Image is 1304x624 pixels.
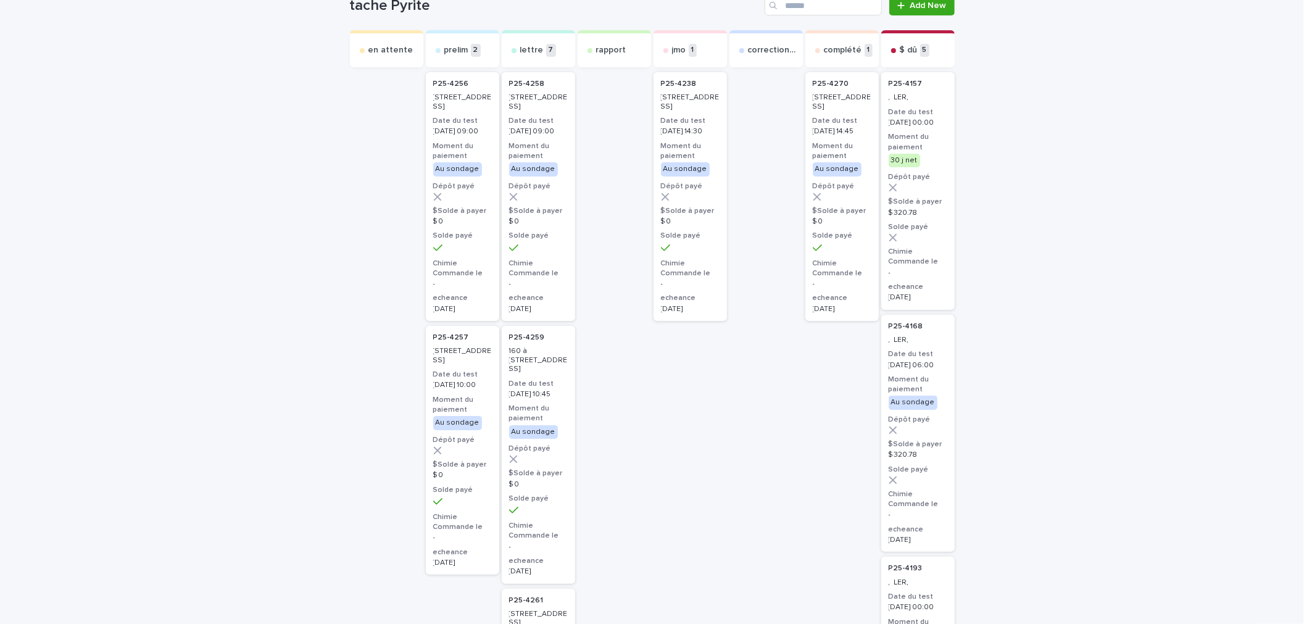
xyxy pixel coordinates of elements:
[433,381,492,389] p: [DATE] 10:00
[509,116,568,126] h3: Date du test
[509,480,568,489] p: $ 0
[813,141,871,161] h3: Moment du paiement
[661,181,720,191] h3: Dépôt payé
[509,305,568,314] p: [DATE]
[433,231,492,241] h3: Solde payé
[444,45,468,56] p: prelim
[520,45,544,56] p: lettre
[433,162,482,176] div: Au sondage
[889,132,947,152] h3: Moment du paiement
[509,521,568,541] h3: Chimie Commande le
[433,127,492,136] p: [DATE] 09:00
[433,370,492,380] h3: Date du test
[433,305,492,314] p: [DATE]
[433,206,492,216] h3: $Solde à payer
[865,44,873,57] p: 1
[509,390,568,399] p: [DATE] 10:45
[509,80,545,88] p: P25-4258
[661,93,720,111] p: [STREET_ADDRESS]
[509,280,568,288] p: -
[509,333,545,342] p: P25-4259
[889,361,947,370] p: [DATE] 06:00
[889,396,937,409] div: Au sondage
[889,510,947,519] p: -
[881,315,955,552] a: P25-4168 , LER,Date du test[DATE] 06:00Moment du paiementAu sondageDépôt payé$Solde à payer$ 320....
[889,247,947,267] h3: Chimie Commande le
[433,460,492,470] h3: $Solde à payer
[661,259,720,278] h3: Chimie Commande le
[813,80,849,88] p: P25-4270
[689,44,697,57] p: 1
[889,80,923,88] p: P25-4157
[889,172,947,182] h3: Dépôt payé
[889,154,920,167] div: 30 j net
[889,336,947,344] p: , LER,
[661,280,720,288] p: -
[889,439,947,449] h3: $Solde à payer
[509,231,568,241] h3: Solde payé
[509,141,568,161] h3: Moment du paiement
[920,44,929,57] p: 5
[502,326,575,583] a: P25-4259 160 à [STREET_ADDRESS]Date du test[DATE] 10:45Moment du paiementAu sondageDépôt payé$Sol...
[426,326,499,575] a: P25-4257 [STREET_ADDRESS]Date du test[DATE] 10:00Moment du paiementAu sondageDépôt payé$Solde à p...
[661,116,720,126] h3: Date du test
[433,116,492,126] h3: Date du test
[889,603,947,612] p: [DATE] 00:00
[813,206,871,216] h3: $Solde à payer
[509,181,568,191] h3: Dépôt payé
[433,280,492,288] p: -
[509,567,568,576] p: [DATE]
[889,349,947,359] h3: Date du test
[433,435,492,445] h3: Dépôt payé
[509,293,568,303] h3: echeance
[433,512,492,532] h3: Chimie Commande le
[509,596,544,605] p: P25-4261
[672,45,686,56] p: jmo
[910,1,947,10] span: Add New
[889,415,947,425] h3: Dépôt payé
[661,141,720,161] h3: Moment du paiement
[509,93,568,111] p: [STREET_ADDRESS]
[661,206,720,216] h3: $Solde à payer
[813,305,871,314] p: [DATE]
[805,72,879,321] a: P25-4270 [STREET_ADDRESS]Date du test[DATE] 14:45Moment du paiementAu sondageDépôt payé$Solde à p...
[509,556,568,566] h3: echeance
[433,141,492,161] h3: Moment du paiement
[889,197,947,207] h3: $Solde à payer
[661,231,720,241] h3: Solde payé
[881,72,955,310] a: P25-4157 , LER,Date du test[DATE] 00:00Moment du paiement30 j netDépôt payé$Solde à payer$ 320.78...
[426,72,499,321] a: P25-4256 [STREET_ADDRESS]Date du test[DATE] 09:00Moment du paiementAu sondageDépôt payé$Solde à p...
[661,162,710,176] div: Au sondage
[509,217,568,226] p: $ 0
[813,293,871,303] h3: echeance
[661,80,697,88] p: P25-4238
[813,127,871,136] p: [DATE] 14:45
[509,162,558,176] div: Au sondage
[509,379,568,389] h3: Date du test
[433,533,492,542] p: -
[661,305,720,314] p: [DATE]
[433,471,492,480] p: $ 0
[596,45,626,56] p: rapport
[509,206,568,216] h3: $Solde à payer
[813,217,871,226] p: $ 0
[654,72,727,321] a: P25-4238 [STREET_ADDRESS]Date du test[DATE] 14:30Moment du paiementAu sondageDépôt payé$Solde à p...
[368,45,413,56] p: en attente
[433,395,492,415] h3: Moment du paiement
[433,333,469,342] p: P25-4257
[433,80,469,88] p: P25-4256
[889,451,947,459] p: $ 320.78
[509,259,568,278] h3: Chimie Commande le
[502,72,575,321] a: P25-4258 [STREET_ADDRESS]Date du test[DATE] 09:00Moment du paiementAu sondageDépôt payé$Solde à p...
[509,468,568,478] h3: $Solde à payer
[889,536,947,544] p: [DATE]
[748,45,798,56] p: correction exp
[471,44,481,57] p: 2
[433,547,492,557] h3: echeance
[889,525,947,535] h3: echeance
[889,293,947,302] p: [DATE]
